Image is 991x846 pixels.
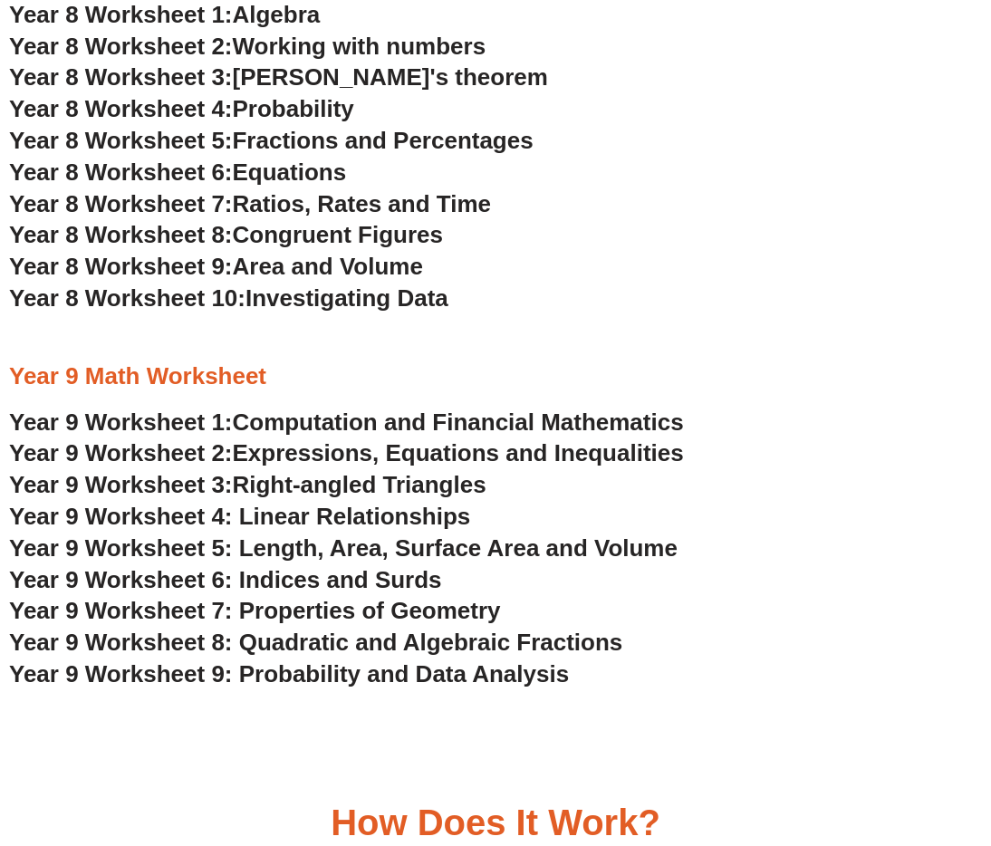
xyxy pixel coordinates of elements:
[233,159,347,186] span: Equations
[9,409,684,436] a: Year 9 Worksheet 1:Computation and Financial Mathematics
[9,439,233,466] span: Year 9 Worksheet 2:
[9,127,534,154] a: Year 8 Worksheet 5:Fractions and Percentages
[9,409,233,436] span: Year 9 Worksheet 1:
[9,597,501,624] a: Year 9 Worksheet 7: Properties of Geometry
[9,471,486,498] a: Year 9 Worksheet 3:Right-angled Triangles
[233,63,548,91] span: [PERSON_NAME]'s theorem
[233,33,486,60] span: Working with numbers
[233,127,534,154] span: Fractions and Percentages
[9,660,569,687] a: Year 9 Worksheet 9: Probability and Data Analysis
[331,804,660,841] h3: How Does it Work?
[9,221,443,248] a: Year 8 Worksheet 8:Congruent Figures
[9,159,346,186] a: Year 8 Worksheet 6:Equations
[9,127,233,154] span: Year 8 Worksheet 5:
[9,63,548,91] a: Year 8 Worksheet 3:[PERSON_NAME]'s theorem
[233,253,423,280] span: Area and Volume
[233,1,321,28] span: Algebra
[9,629,622,656] a: Year 9 Worksheet 8: Quadratic and Algebraic Fractions
[9,190,491,217] a: Year 8 Worksheet 7:Ratios, Rates and Time
[233,221,443,248] span: Congruent Figures
[9,253,233,280] span: Year 8 Worksheet 9:
[233,439,684,466] span: Expressions, Equations and Inequalities
[9,361,982,392] h3: Year 9 Math Worksheet
[9,159,233,186] span: Year 8 Worksheet 6:
[9,63,233,91] span: Year 8 Worksheet 3:
[689,641,991,846] iframe: Chat Widget
[9,33,233,60] span: Year 8 Worksheet 2:
[9,95,233,122] span: Year 8 Worksheet 4:
[9,503,470,530] a: Year 9 Worksheet 4: Linear Relationships
[9,95,354,122] a: Year 8 Worksheet 4:Probability
[245,284,448,312] span: Investigating Data
[9,534,678,562] a: Year 9 Worksheet 5: Length, Area, Surface Area and Volume
[9,284,448,312] a: Year 8 Worksheet 10:Investigating Data
[233,95,354,122] span: Probability
[9,33,486,60] a: Year 8 Worksheet 2:Working with numbers
[9,566,442,593] a: Year 9 Worksheet 6: Indices and Surds
[233,190,491,217] span: Ratios, Rates and Time
[9,1,320,28] a: Year 8 Worksheet 1:Algebra
[233,471,486,498] span: Right-angled Triangles
[9,253,423,280] a: Year 8 Worksheet 9:Area and Volume
[9,221,233,248] span: Year 8 Worksheet 8:
[9,190,233,217] span: Year 8 Worksheet 7:
[9,284,245,312] span: Year 8 Worksheet 10:
[9,439,684,466] a: Year 9 Worksheet 2:Expressions, Equations and Inequalities
[9,1,233,28] span: Year 8 Worksheet 1:
[233,409,684,436] span: Computation and Financial Mathematics
[9,471,233,498] span: Year 9 Worksheet 3:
